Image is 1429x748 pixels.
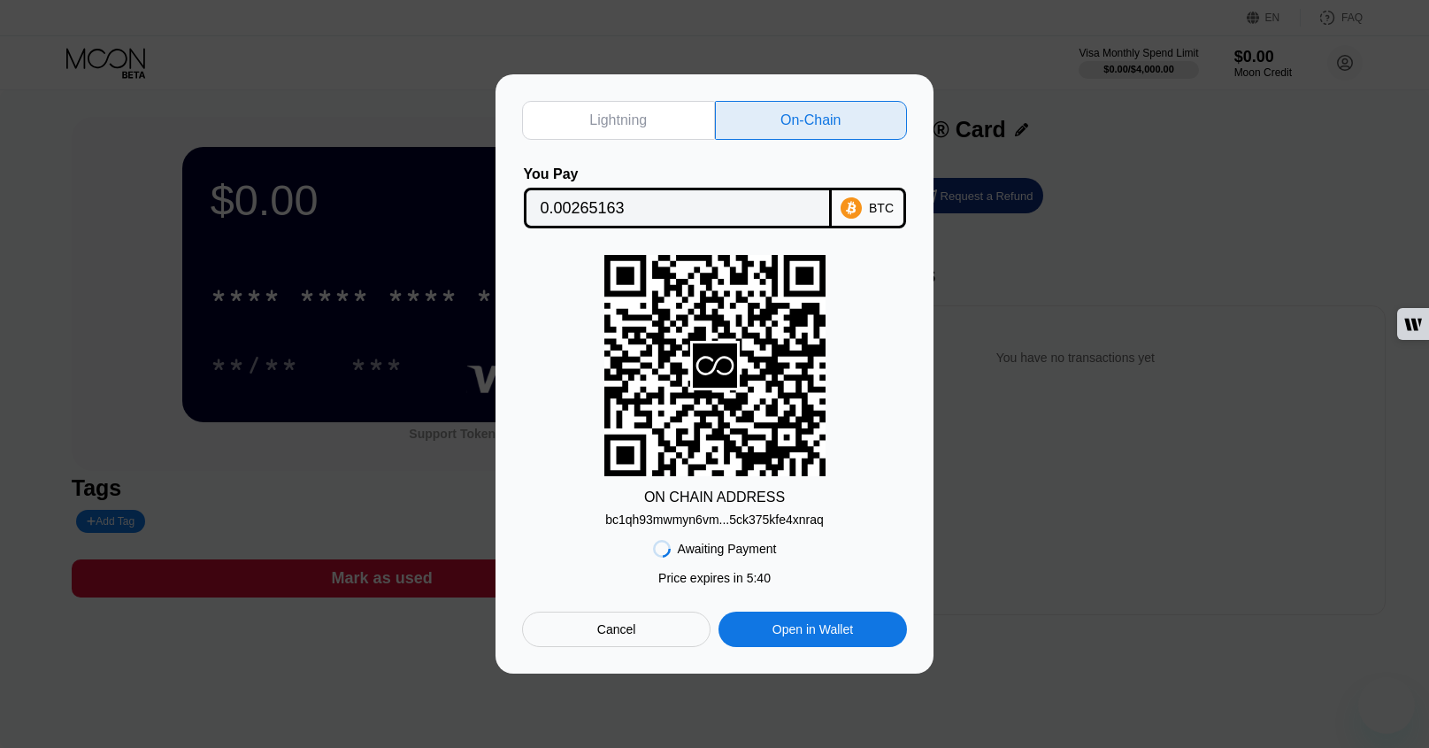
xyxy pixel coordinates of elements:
[718,612,907,647] div: Open in Wallet
[522,612,711,647] div: Cancel
[772,621,853,637] div: Open in Wallet
[522,101,715,140] div: Lightning
[869,201,894,215] div: BTC
[597,621,636,637] div: Cancel
[1358,677,1415,734] iframe: Button to launch messaging window
[747,571,771,585] span: 5 : 40
[589,112,647,129] div: Lightning
[658,571,771,585] div: Price expires in
[715,101,908,140] div: On-Chain
[605,513,824,527] div: bc1qh93mwmyn6vm...5ck375kfe4xnraq
[524,166,832,182] div: You Pay
[644,490,785,505] div: ON CHAIN ADDRESS
[780,112,841,129] div: On-Chain
[605,505,824,527] div: bc1qh93mwmyn6vm...5ck375kfe4xnraq
[522,166,907,228] div: You PayBTC
[678,542,777,556] div: Awaiting Payment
